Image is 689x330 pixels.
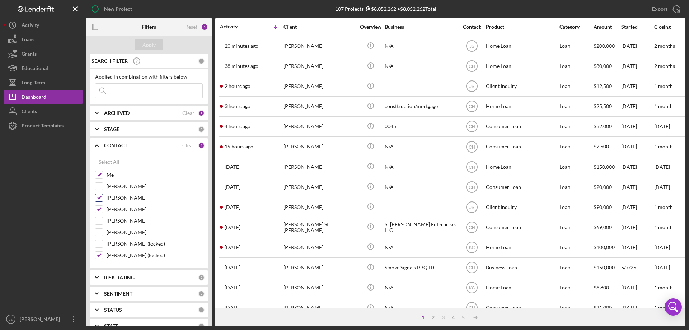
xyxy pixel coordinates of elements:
[486,24,558,30] div: Product
[559,97,593,116] div: Loan
[198,58,205,64] div: 0
[283,97,355,116] div: [PERSON_NAME]
[104,275,135,280] b: RISK RATING
[621,177,653,196] div: [DATE]
[283,157,355,176] div: [PERSON_NAME]
[107,194,203,201] label: [PERSON_NAME]
[486,238,558,257] div: Home Loan
[4,47,83,61] button: Grants
[594,284,609,291] span: $6,800
[559,258,593,277] div: Loan
[225,224,240,230] time: 2025-09-18 00:13
[4,61,83,75] button: Educational
[385,218,456,237] div: St [PERSON_NAME] Enterprises LLC
[448,315,458,320] div: 4
[104,291,132,297] b: SENTIMENT
[469,44,474,49] text: JS
[486,117,558,136] div: Consumer Loan
[385,298,456,317] div: N/A
[559,137,593,156] div: Loan
[594,103,612,109] span: $25,500
[22,47,37,63] div: Grants
[225,245,240,250] time: 2025-09-17 17:37
[654,224,673,230] time: 1 month
[458,315,468,320] div: 5
[385,278,456,297] div: N/A
[486,97,558,116] div: Home Loan
[4,104,83,118] button: Clients
[22,90,46,106] div: Dashboard
[4,75,83,90] button: Long-Term
[385,37,456,56] div: N/A
[283,298,355,317] div: [PERSON_NAME]
[621,57,653,76] div: [DATE]
[4,312,83,326] button: JS[PERSON_NAME]
[469,104,475,109] text: CH
[225,184,240,190] time: 2025-09-18 13:19
[559,197,593,217] div: Loan
[486,218,558,237] div: Consumer Loan
[486,197,558,217] div: Client Inquiry
[559,238,593,257] div: Loan
[559,37,593,56] div: Loan
[142,24,156,30] b: Filters
[486,157,558,176] div: Home Loan
[621,218,653,237] div: [DATE]
[559,177,593,196] div: Loan
[654,244,670,250] time: [DATE]
[418,315,428,320] div: 1
[335,6,436,12] div: 107 Projects • $8,052,262 Total
[198,291,205,297] div: 0
[654,264,670,270] time: [DATE]
[107,171,203,178] label: Me
[559,298,593,317] div: Loan
[364,6,396,12] div: $8,052,262
[486,298,558,317] div: Consumer Loan
[225,164,240,170] time: 2025-09-18 17:29
[357,24,384,30] div: Overview
[469,225,475,230] text: CH
[104,2,132,16] div: New Project
[469,144,475,149] text: CH
[4,32,83,47] button: Loans
[621,137,653,156] div: [DATE]
[594,305,612,311] span: $21,000
[104,307,122,313] b: STATUS
[283,137,355,156] div: [PERSON_NAME]
[486,137,558,156] div: Consumer Loan
[594,83,612,89] span: $12,500
[469,84,474,89] text: JS
[385,57,456,76] div: N/A
[652,2,667,16] div: Export
[594,43,615,49] span: $200,000
[469,245,475,250] text: KC
[104,126,119,132] b: STAGE
[594,264,615,270] span: $150,000
[385,238,456,257] div: N/A
[225,305,240,311] time: 2025-09-16 01:33
[86,2,139,16] button: New Project
[225,124,250,129] time: 2025-09-19 17:05
[283,258,355,277] div: [PERSON_NAME]
[225,265,240,270] time: 2025-09-16 21:04
[104,143,127,148] b: CONTACT
[283,278,355,297] div: [PERSON_NAME]
[559,278,593,297] div: Loan
[225,43,258,49] time: 2025-09-19 20:48
[654,123,670,129] time: [DATE]
[283,77,355,96] div: [PERSON_NAME]
[225,204,240,210] time: 2025-09-18 12:30
[4,18,83,32] button: Activity
[283,218,355,237] div: [PERSON_NAME] St [PERSON_NAME]
[469,185,475,190] text: CH
[654,164,670,170] time: [DATE]
[621,258,653,277] div: 5/7/25
[104,323,118,329] b: STATE
[559,117,593,136] div: Loan
[107,252,203,259] label: [PERSON_NAME] (locked)
[22,75,45,92] div: Long-Term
